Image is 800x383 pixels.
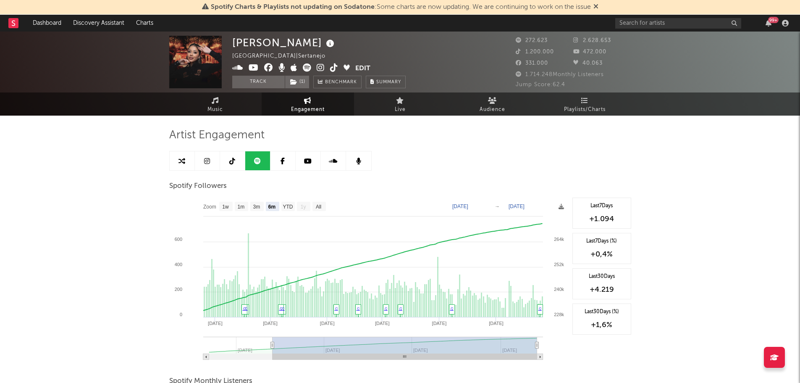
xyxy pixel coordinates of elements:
text: 400 [174,262,182,267]
button: Summary [366,76,406,88]
span: Jump Score: 62.4 [516,82,565,87]
text: 200 [174,287,182,292]
div: Last 7 Days (%) [577,238,627,245]
span: Spotify Charts & Playlists not updating on Sodatone [211,4,375,11]
text: [DATE] [375,321,390,326]
div: 99 + [768,17,779,23]
span: : Some charts are now updating. We are continuing to work on the issue [211,4,591,11]
text: 3m [253,204,260,210]
a: Engagement [262,92,354,116]
text: [DATE] [509,203,525,209]
a: ♫ [335,306,338,311]
a: ♫ [244,306,248,311]
div: Last 7 Days [577,202,627,210]
text: 264k [554,237,564,242]
a: Discovery Assistant [67,15,130,32]
text: 0 [179,312,182,317]
button: 99+ [766,20,771,26]
span: 40.063 [573,61,603,66]
span: 272.623 [516,38,548,43]
a: Charts [130,15,159,32]
div: Last 30 Days (%) [577,308,627,316]
span: Spotify Followers [169,181,227,191]
span: Playlists/Charts [564,105,606,115]
a: Live [354,92,446,116]
a: Music [169,92,262,116]
a: ♫ [399,306,402,311]
text: Zoom [203,204,216,210]
text: 600 [174,237,182,242]
span: Music [207,105,223,115]
a: ♫ [384,306,388,311]
span: 1.200.000 [516,49,554,55]
a: ♫ [279,306,283,311]
span: Audience [480,105,505,115]
a: ♫ [281,306,285,311]
span: Artist Engagement [169,130,265,140]
span: Live [395,105,406,115]
div: [GEOGRAPHIC_DATA] | Sertanejo [232,51,335,61]
a: ♫ [450,306,454,311]
div: +1,6 % [577,320,627,330]
span: ( 1 ) [285,76,310,88]
span: 331.000 [516,61,548,66]
button: Track [232,76,285,88]
text: 1m [237,204,244,210]
a: Dashboard [27,15,67,32]
text: 240k [554,287,564,292]
text: 228k [554,312,564,317]
div: +4.219 [577,285,627,295]
text: YTD [283,204,293,210]
span: 2.628.653 [573,38,611,43]
a: ♫ [357,306,360,311]
text: [DATE] [320,321,334,326]
button: (1) [285,76,309,88]
text: [DATE] [489,321,504,326]
a: ♫ [243,306,246,311]
span: Benchmark [325,77,357,87]
text: [DATE] [263,321,278,326]
text: → [495,203,500,209]
text: 1w [222,204,229,210]
text: [DATE] [208,321,223,326]
text: 252k [554,262,564,267]
div: +1.094 [577,214,627,224]
span: 472.000 [573,49,606,55]
text: 1y [300,204,306,210]
text: [DATE] [432,321,446,326]
input: Search for artists [615,18,741,29]
span: Engagement [291,105,325,115]
div: Last 30 Days [577,273,627,280]
span: Summary [376,80,401,85]
text: 6m [268,204,275,210]
span: 1.714.248 Monthly Listeners [516,72,604,77]
text: All [315,204,321,210]
div: +0,4 % [577,249,627,259]
a: ♫ [538,306,542,311]
text: [DATE] [452,203,468,209]
a: Playlists/Charts [539,92,631,116]
a: Benchmark [313,76,362,88]
div: [PERSON_NAME] [232,36,336,50]
button: Edit [355,63,370,74]
a: Audience [446,92,539,116]
span: Dismiss [593,4,598,11]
